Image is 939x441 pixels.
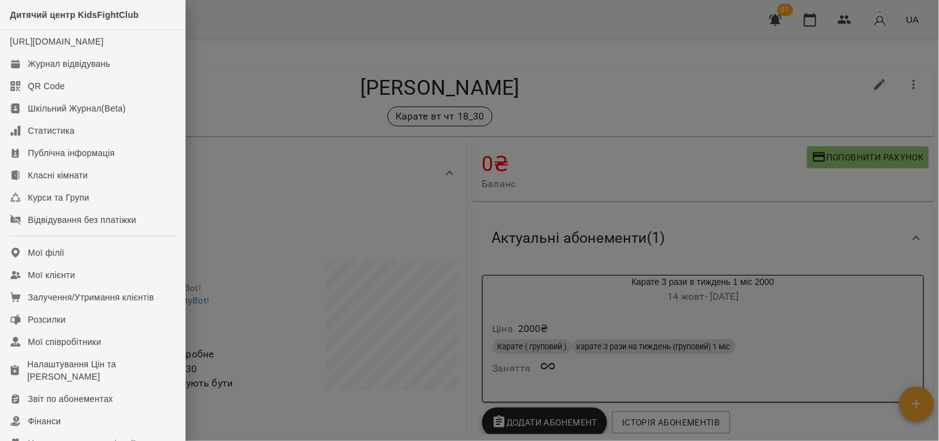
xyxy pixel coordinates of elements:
[28,415,61,427] div: Фінанси
[28,169,88,181] div: Класні кімнати
[28,291,154,303] div: Залучення/Утримання клієнтів
[28,393,113,405] div: Звіт по абонементах
[28,102,126,115] div: Шкільний Журнал(Beta)
[10,37,103,46] a: [URL][DOMAIN_NAME]
[28,124,75,137] div: Статистика
[28,147,115,159] div: Публічна інформація
[28,313,66,326] div: Розсилки
[28,336,102,348] div: Мої співробітники
[27,358,175,383] div: Налаштування Цін та [PERSON_NAME]
[28,191,89,204] div: Курси та Групи
[28,214,136,226] div: Відвідування без платіжки
[10,10,139,20] span: Дитячий центр KidsFightClub
[28,80,65,92] div: QR Code
[28,269,75,281] div: Мої клієнти
[28,247,64,259] div: Мої філії
[28,58,110,70] div: Журнал відвідувань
